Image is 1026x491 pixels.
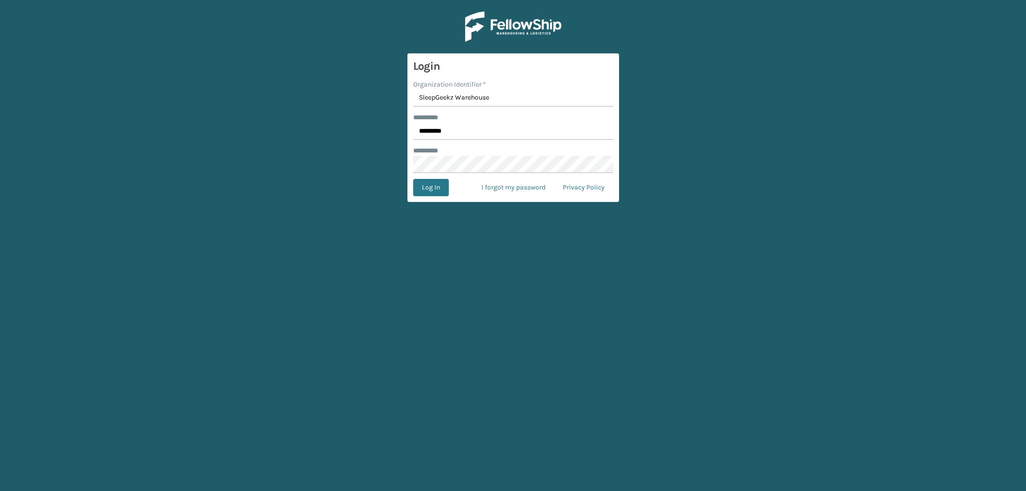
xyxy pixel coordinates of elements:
[413,79,486,89] label: Organization Identifier
[473,179,554,196] a: I forgot my password
[413,59,613,74] h3: Login
[554,179,613,196] a: Privacy Policy
[465,12,561,42] img: Logo
[413,179,449,196] button: Log In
